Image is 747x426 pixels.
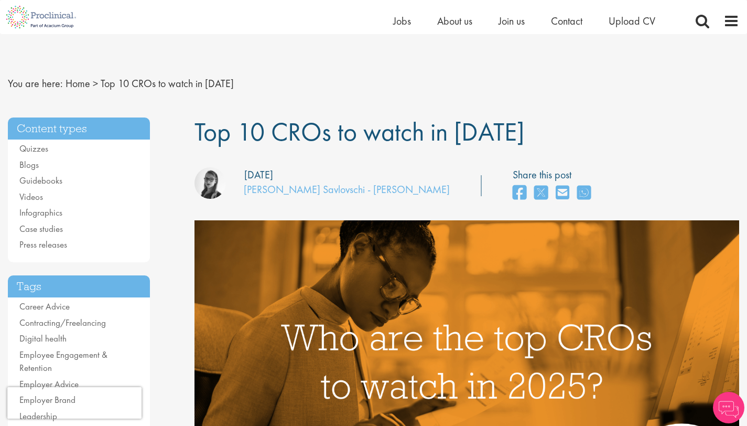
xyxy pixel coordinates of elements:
a: Case studies [19,223,63,235]
label: Share this post [513,167,596,183]
div: [DATE] [244,167,273,183]
a: [PERSON_NAME] Savlovschi - [PERSON_NAME] [244,183,450,196]
h3: Content types [8,118,150,140]
span: > [93,77,98,90]
a: Join us [499,14,525,28]
a: breadcrumb link [66,77,90,90]
span: Top 10 CROs to watch in [DATE] [101,77,234,90]
img: Chatbot [713,392,744,423]
a: About us [437,14,472,28]
a: Infographics [19,207,62,218]
a: Jobs [393,14,411,28]
a: share on whats app [577,182,591,205]
a: Press releases [19,239,67,250]
a: share on facebook [513,182,526,205]
a: Videos [19,191,43,203]
a: Contact [551,14,582,28]
a: share on twitter [534,182,548,205]
a: Quizzes [19,143,48,154]
a: Career Advice [19,301,70,312]
a: share on email [556,182,569,205]
a: Digital health [19,333,67,344]
iframe: reCAPTCHA [7,387,142,419]
a: Guidebooks [19,175,62,186]
span: Top 10 CROs to watch in [DATE] [194,115,524,148]
a: Blogs [19,159,39,171]
h3: Tags [8,275,150,298]
a: Leadership [19,410,57,422]
a: Contracting/Freelancing [19,317,106,328]
a: Employer Advice [19,378,79,390]
a: Employee Engagement & Retention [19,349,107,374]
span: You are here: [8,77,63,90]
a: Upload CV [609,14,655,28]
img: Theodora Savlovschi - Wicks [194,167,226,199]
